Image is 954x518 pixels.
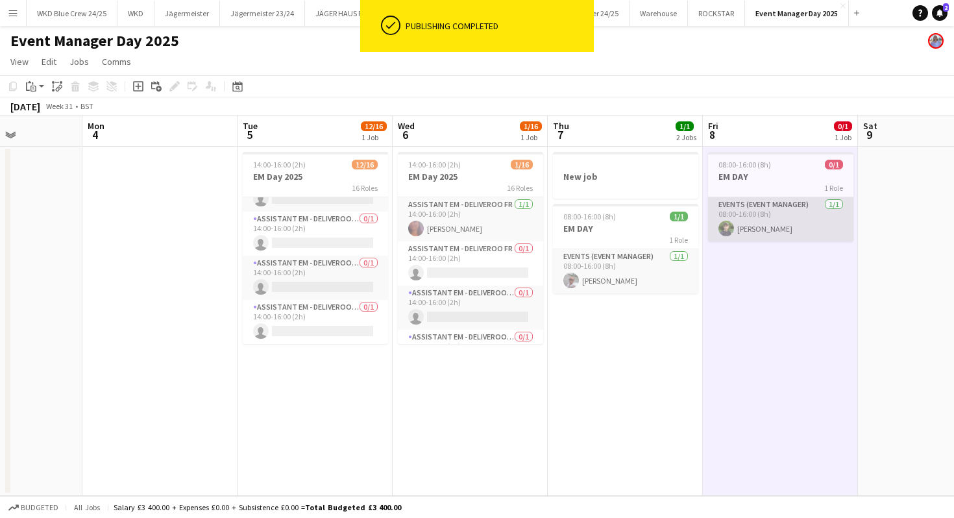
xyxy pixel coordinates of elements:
span: 14:00-16:00 (2h) [408,160,461,169]
span: Mon [88,120,104,132]
span: Tue [243,120,258,132]
span: 14:00-16:00 (2h) [253,160,306,169]
span: Fri [708,120,718,132]
button: Warehouse [630,1,688,26]
app-card-role: Assistant EM - Deliveroo FR0/114:00-16:00 (2h) [243,300,388,344]
app-card-role: Events (Event Manager)1/108:00-16:00 (8h)[PERSON_NAME] [708,197,853,241]
span: 0/1 [834,121,852,131]
div: Publishing completed [406,20,589,32]
span: 8 [706,127,718,142]
span: 08:00-16:00 (8h) [718,160,771,169]
button: WKD Blue Crew 24/25 [27,1,117,26]
app-job-card: 14:00-16:00 (2h)12/16EM Day 202516 Roles[PERSON_NAME]Assistant EM - Deliveroo FR0/114:00-16:00 (2... [243,152,388,344]
span: Jobs [69,56,89,68]
span: 12/16 [352,160,378,169]
span: 1/1 [670,212,688,221]
app-card-role: Assistant EM - Deliveroo FR0/114:00-16:00 (2h) [398,330,543,374]
span: 6 [396,127,415,142]
h1: Event Manager Day 2025 [10,31,179,51]
a: Jobs [64,53,94,70]
button: WKD [117,1,154,26]
span: 0/1 [825,160,843,169]
span: Total Budgeted £3 400.00 [305,502,401,512]
span: Wed [398,120,415,132]
a: Edit [36,53,62,70]
app-card-role: Assistant EM - Deliveroo FR1/114:00-16:00 (2h)[PERSON_NAME] [398,197,543,241]
h3: EM Day 2025 [243,171,388,182]
span: 1/16 [511,160,533,169]
a: Comms [97,53,136,70]
span: 12/16 [361,121,387,131]
app-card-role: Assistant EM - Deliveroo FR0/114:00-16:00 (2h) [398,241,543,286]
span: Comms [102,56,131,68]
app-user-avatar: Lucy Hillier [928,33,944,49]
div: BST [80,101,93,111]
span: Week 31 [43,101,75,111]
h3: EM Day 2025 [398,171,543,182]
span: 4 [86,127,104,142]
span: 7 [551,127,569,142]
span: 1 Role [824,183,843,193]
span: 1 Role [669,235,688,245]
h3: New job [553,171,698,182]
span: Budgeted [21,503,58,512]
button: Event Manager Day 2025 [745,1,849,26]
span: 16 Roles [352,183,378,193]
div: 1 Job [520,132,541,142]
span: Edit [42,56,56,68]
span: 08:00-16:00 (8h) [563,212,616,221]
app-card-role: Assistant EM - Deliveroo FR0/114:00-16:00 (2h) [398,286,543,330]
span: Thu [553,120,569,132]
span: Sat [863,120,877,132]
h3: EM DAY [708,171,853,182]
div: 1 Job [835,132,851,142]
app-card-role: Events (Event Manager)1/108:00-16:00 (8h)[PERSON_NAME] [553,249,698,293]
a: View [5,53,34,70]
app-card-role: Assistant EM - Deliveroo FR0/114:00-16:00 (2h) [243,212,388,256]
button: ROCKSTAR [688,1,745,26]
a: 2 [932,5,948,21]
span: 9 [861,127,877,142]
h3: EM DAY [553,223,698,234]
app-job-card: 14:00-16:00 (2h)1/16EM Day 202516 RolesAssistant EM - Deliveroo FR1/114:00-16:00 (2h)[PERSON_NAME... [398,152,543,344]
button: JÄGER HAUS PARTY BAR STAFF [305,1,425,26]
span: 1/16 [520,121,542,131]
button: Jägermeister 23/24 [220,1,305,26]
span: 1/1 [676,121,694,131]
span: All jobs [71,502,103,512]
app-job-card: 08:00-16:00 (8h)1/1EM DAY1 RoleEvents (Event Manager)1/108:00-16:00 (8h)[PERSON_NAME] [553,204,698,293]
span: 5 [241,127,258,142]
app-job-card: 08:00-16:00 (8h)0/1EM DAY1 RoleEvents (Event Manager)1/108:00-16:00 (8h)[PERSON_NAME] [708,152,853,241]
span: View [10,56,29,68]
span: 16 Roles [507,183,533,193]
div: [DATE] [10,100,40,113]
button: Jägermeister [154,1,220,26]
div: Salary £3 400.00 + Expenses £0.00 + Subsistence £0.00 = [114,502,401,512]
div: 1 Job [361,132,386,142]
button: Budgeted [6,500,60,515]
app-card-role: Assistant EM - Deliveroo FR0/114:00-16:00 (2h) [243,256,388,300]
app-job-card: New job [553,152,698,199]
span: 2 [943,3,949,12]
div: 2 Jobs [676,132,696,142]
